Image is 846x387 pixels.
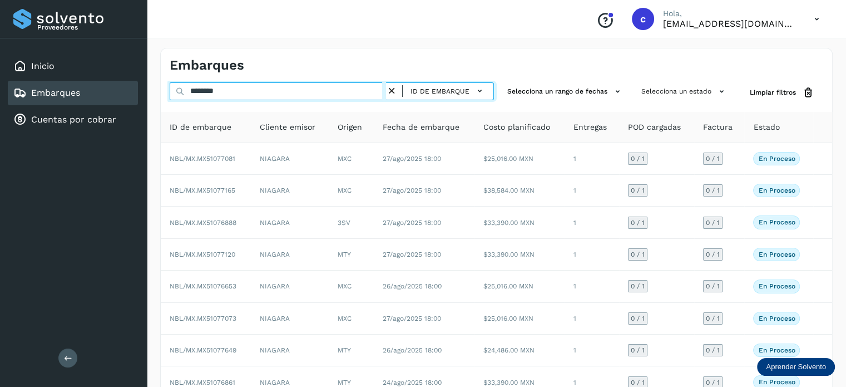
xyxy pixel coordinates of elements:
span: ID de embarque [170,121,231,133]
span: NBL/MX.MX51077165 [170,187,235,194]
span: NBL/MX.MX51077649 [170,346,236,354]
span: 27/ago/2025 18:00 [383,187,441,194]
p: En proceso [758,378,795,386]
p: Proveedores [37,23,133,31]
span: 0 / 1 [631,219,645,226]
span: Fecha de embarque [383,121,459,133]
p: En proceso [758,218,795,226]
span: 0 / 1 [631,315,645,322]
span: Costo planificado [483,121,550,133]
td: 1 [565,207,619,238]
td: 1 [565,335,619,366]
td: $33,390.00 MXN [474,207,565,238]
button: Selecciona un rango de fechas [503,82,628,101]
span: 0 / 1 [631,155,645,162]
span: POD cargadas [628,121,681,133]
td: NIAGARA [251,335,329,366]
td: NIAGARA [251,303,329,335]
p: En proceso [758,251,795,258]
span: 0 / 1 [706,219,720,226]
button: Limpiar filtros [741,82,823,103]
td: $38,584.00 MXN [474,175,565,207]
span: NBL/MX.MX51076888 [170,219,236,227]
td: NIAGARA [251,207,329,238]
td: MXC [329,303,374,335]
span: 0 / 1 [706,283,720,290]
span: NBL/MX.MX51076861 [170,379,235,386]
span: Cliente emisor [260,121,315,133]
span: 0 / 1 [631,283,645,290]
td: 1 [565,175,619,207]
td: 3SV [329,207,374,238]
span: Factura [703,121,733,133]
p: Aprender Solvento [766,362,826,371]
span: 0 / 1 [631,379,645,386]
div: Inicio [8,54,138,79]
span: 0 / 1 [706,155,720,162]
td: 1 [565,143,619,175]
p: En proceso [758,315,795,322]
span: Entregas [573,121,607,133]
td: MXC [329,175,374,207]
a: Inicio [31,61,55,71]
p: Hola, [663,9,796,18]
span: NBL/MX.MX51076653 [170,282,236,290]
span: NBL/MX.MX51077081 [170,155,235,163]
span: Estado [753,121,779,133]
span: 27/ago/2025 18:00 [383,219,441,227]
span: NBL/MX.MX51077073 [170,315,236,322]
span: 27/ago/2025 18:00 [383,315,441,322]
td: $25,016.00 MXN [474,143,565,175]
p: cuentasespeciales8_met@castores.com.mx [663,18,796,29]
span: Limpiar filtros [750,87,796,97]
span: 26/ago/2025 18:00 [383,346,442,354]
td: MTY [329,239,374,271]
td: $25,016.00 MXN [474,303,565,335]
span: 27/ago/2025 18:00 [383,251,441,258]
td: MXC [329,271,374,302]
button: Selecciona un estado [637,82,732,101]
span: 26/ago/2025 18:00 [383,282,442,290]
span: ID de embarque [410,86,469,96]
button: ID de embarque [407,83,489,99]
p: En proceso [758,282,795,290]
td: $33,390.00 MXN [474,239,565,271]
div: Aprender Solvento [757,358,835,376]
span: 0 / 1 [706,251,720,258]
span: 27/ago/2025 18:00 [383,155,441,163]
span: 0 / 1 [706,187,720,194]
span: Origen [338,121,362,133]
span: NBL/MX.MX51077120 [170,251,235,258]
td: MXC [329,143,374,175]
h4: Embarques [170,57,244,74]
td: NIAGARA [251,271,329,302]
span: 0 / 1 [631,187,645,194]
span: 0 / 1 [631,347,645,354]
a: Cuentas por cobrar [31,114,116,125]
span: 0 / 1 [706,379,720,386]
p: En proceso [758,346,795,354]
td: NIAGARA [251,143,329,175]
div: Embarques [8,81,138,105]
p: En proceso [758,155,795,163]
span: 0 / 1 [706,347,720,354]
td: 1 [565,239,619,271]
span: 0 / 1 [706,315,720,322]
p: En proceso [758,187,795,194]
td: 1 [565,271,619,302]
td: $25,016.00 MXN [474,271,565,302]
a: Embarques [31,87,80,98]
span: 0 / 1 [631,251,645,258]
td: $24,486.00 MXN [474,335,565,366]
span: 24/ago/2025 18:00 [383,379,442,386]
td: MTY [329,335,374,366]
div: Cuentas por cobrar [8,107,138,132]
td: 1 [565,303,619,335]
td: NIAGARA [251,175,329,207]
td: NIAGARA [251,239,329,271]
